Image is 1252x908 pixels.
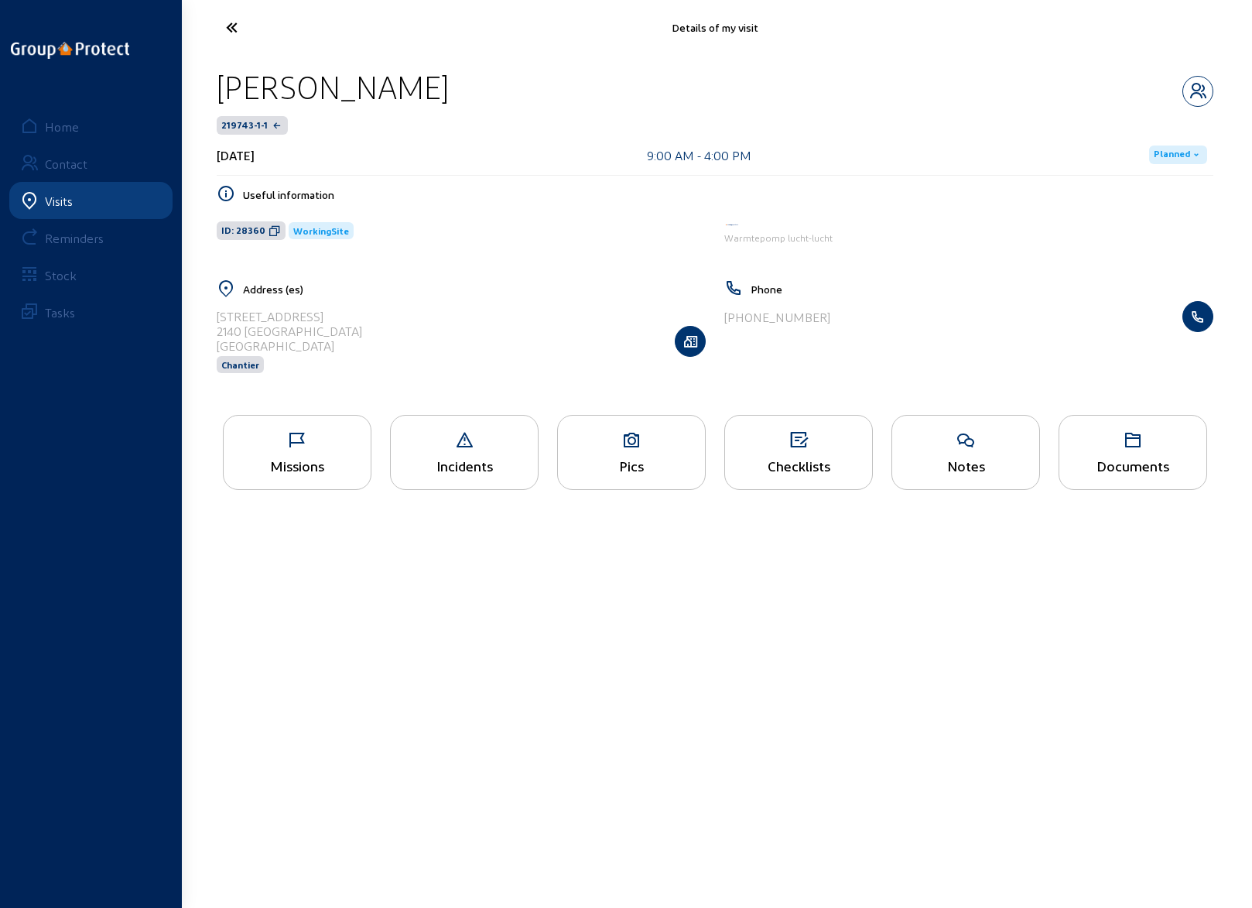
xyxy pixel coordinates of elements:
a: Contact [9,145,173,182]
div: Details of my visit [375,21,1055,34]
span: WorkingSite [293,225,349,236]
div: Contact [45,156,87,171]
div: Pics [558,457,705,474]
div: [GEOGRAPHIC_DATA] [217,338,362,353]
a: Tasks [9,293,173,331]
div: Tasks [45,305,75,320]
div: Missions [224,457,371,474]
h5: Useful information [243,188,1213,201]
a: Stock [9,256,173,293]
span: 219743-1-1 [221,119,268,132]
div: [STREET_ADDRESS] [217,309,362,324]
div: Documents [1059,457,1206,474]
span: Warmtepomp lucht-lucht [724,232,833,243]
img: Energy Protect HVAC [724,223,740,227]
div: Checklists [725,457,872,474]
div: Stock [45,268,77,283]
a: Reminders [9,219,173,256]
span: Chantier [221,359,259,370]
span: ID: 28360 [221,224,265,237]
a: Visits [9,182,173,219]
div: Visits [45,194,73,208]
h5: Phone [751,283,1213,296]
a: Home [9,108,173,145]
h5: Address (es) [243,283,706,296]
img: logo-oneline.png [11,42,129,59]
div: [PERSON_NAME] [217,67,449,107]
div: 2140 [GEOGRAPHIC_DATA] [217,324,362,338]
div: Home [45,119,79,134]
div: Reminders [45,231,104,245]
div: Notes [892,457,1039,474]
div: [PHONE_NUMBER] [724,310,830,324]
span: Planned [1154,149,1190,161]
div: [DATE] [217,148,255,163]
div: 9:00 AM - 4:00 PM [647,148,751,163]
div: Incidents [391,457,538,474]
